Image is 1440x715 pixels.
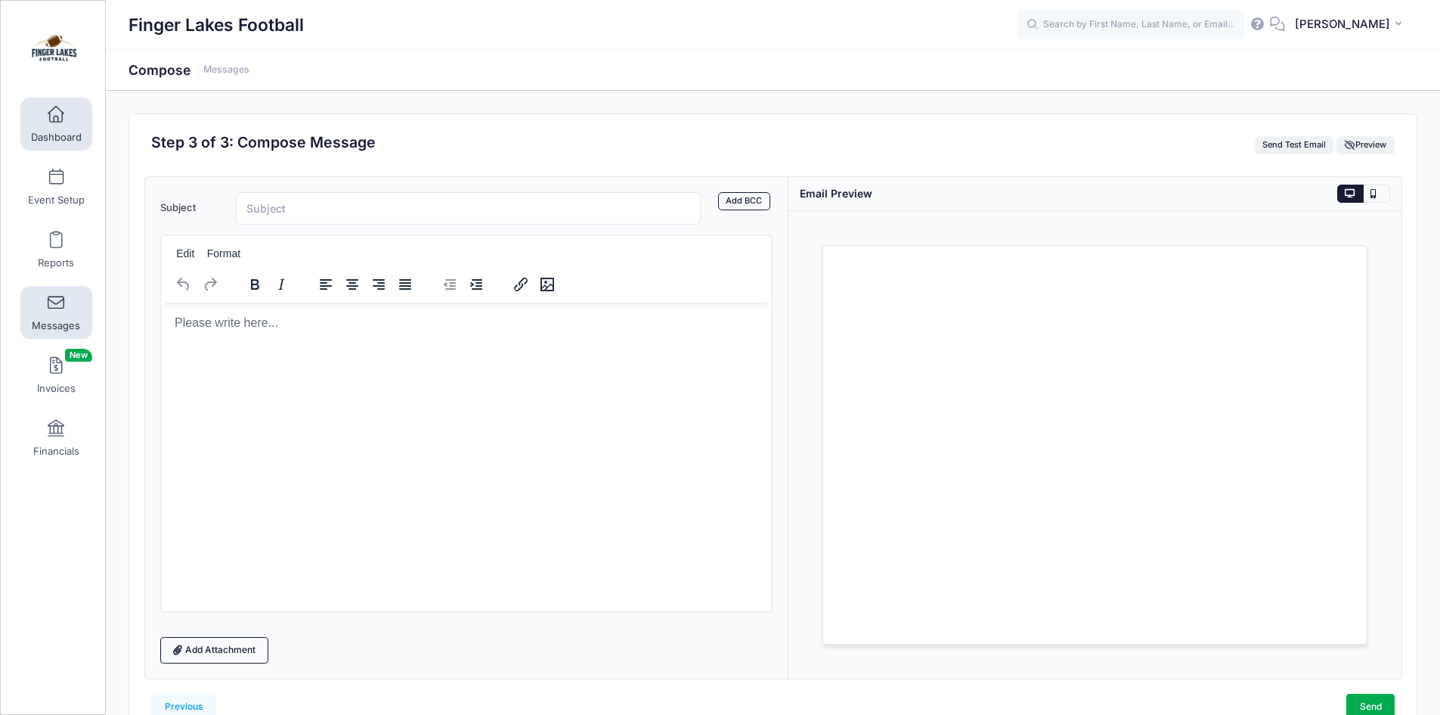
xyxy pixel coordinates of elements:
[176,247,194,260] span: Edit
[339,274,365,295] button: Align center
[151,134,376,151] h2: Step 3 of 3: Compose Message
[20,286,92,339] a: Messages
[37,382,76,395] span: Invoices
[28,194,85,207] span: Event Setup
[236,192,701,225] input: Subject
[129,62,249,78] h1: Compose
[1,16,107,88] a: Finger Lakes Football
[508,274,534,295] button: Insert/edit link
[33,445,79,458] span: Financials
[20,349,92,402] a: InvoicesNew
[313,274,339,295] button: Align left
[26,23,82,80] img: Finger Lakes Football
[1285,8,1417,42] button: [PERSON_NAME]
[20,412,92,465] a: Financials
[31,131,82,144] span: Dashboard
[428,269,499,299] div: indentation
[268,274,294,295] button: Italic
[207,247,240,260] span: Format
[1295,16,1390,33] span: [PERSON_NAME]
[499,269,569,299] div: image
[392,274,418,295] button: Justify
[197,274,223,295] button: Redo
[171,274,197,295] button: Undo
[160,637,269,663] a: Add Attachment
[1017,10,1244,40] input: Search by First Name, Last Name, or Email...
[233,269,304,299] div: formatting
[20,160,92,213] a: Event Setup
[162,269,233,299] div: history
[65,349,92,362] span: New
[242,274,268,295] button: Bold
[718,192,770,210] a: Add BCC
[366,274,392,295] button: Align right
[20,98,92,151] a: Dashboard
[20,223,92,276] a: Reports
[153,192,228,225] label: Subject
[1345,139,1387,150] span: Preview
[304,269,428,299] div: alignment
[162,303,772,611] iframe: Rich Text Area
[1336,136,1394,154] button: Preview
[534,274,560,295] button: Insert/edit image
[1255,136,1334,154] button: Send Test Email
[129,8,304,42] h1: Finger Lakes Football
[437,274,463,295] button: Decrease indent
[463,274,489,295] button: Increase indent
[38,256,74,269] span: Reports
[203,64,249,76] a: Messages
[800,185,872,201] div: Email Preview
[32,319,80,332] span: Messages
